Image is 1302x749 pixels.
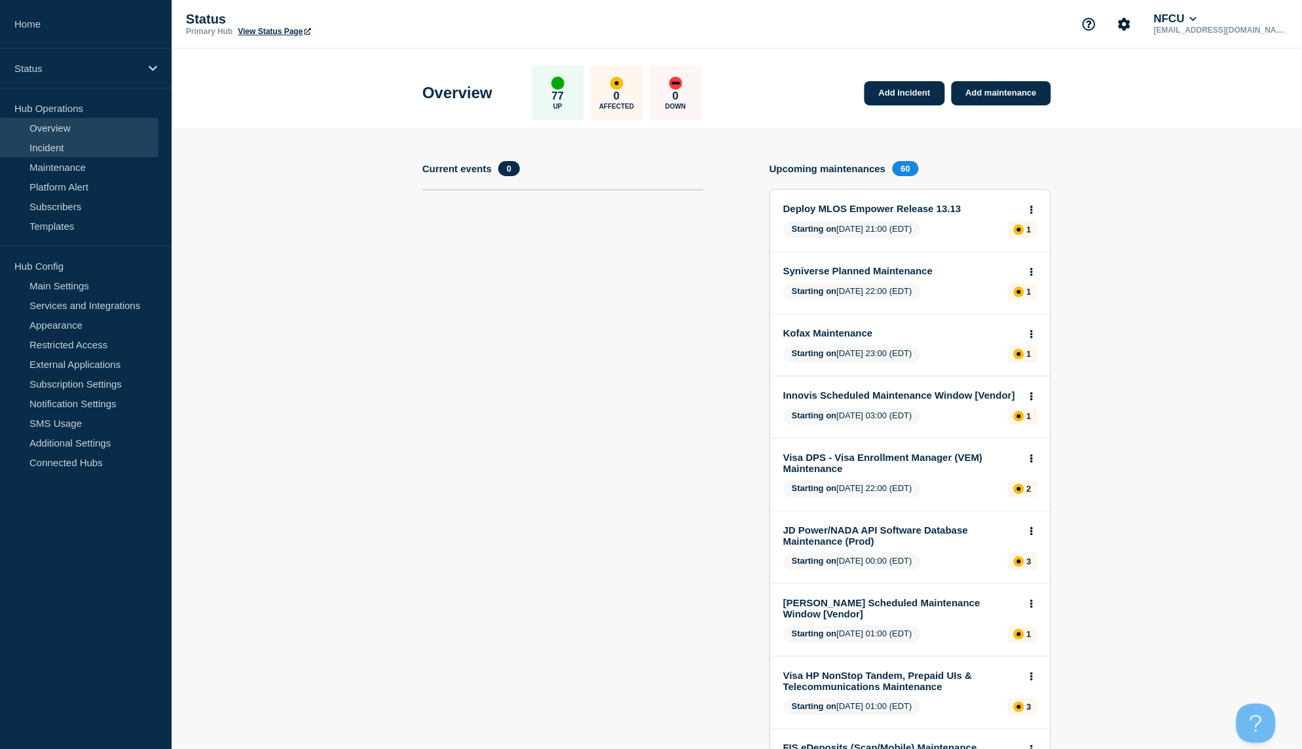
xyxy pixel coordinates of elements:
a: Deploy MLOS Empower Release 13.13 [783,203,1020,214]
p: Down [665,103,686,110]
span: [DATE] 01:00 (EDT) [783,626,921,643]
a: Add incident [865,81,945,105]
a: Innovis Scheduled Maintenance Window [Vendor] [783,390,1020,401]
div: affected [1014,225,1024,235]
div: affected [1014,702,1024,712]
p: 1 [1027,287,1032,297]
p: Up [553,103,563,110]
div: down [669,77,682,90]
span: [DATE] 22:00 (EDT) [783,481,921,498]
span: 0 [498,161,520,176]
span: Starting on [792,224,837,234]
p: 1 [1027,225,1032,234]
span: Starting on [792,701,837,711]
div: affected [1014,484,1024,494]
a: Add maintenance [952,81,1051,105]
span: [DATE] 21:00 (EDT) [783,221,921,238]
button: NFCU [1151,12,1200,26]
a: Visa DPS - Visa Enrollment Manager (VEM) Maintenance [783,452,1020,474]
div: affected [1014,287,1024,297]
p: Affected [599,103,634,110]
p: 1 [1027,411,1032,421]
span: [DATE] 22:00 (EDT) [783,283,921,301]
h1: Overview [422,84,493,102]
p: 3 [1027,557,1032,566]
div: affected [1014,411,1024,422]
p: 1 [1027,629,1032,639]
iframe: Help Scout Beacon - Open [1237,704,1276,743]
button: Account settings [1111,10,1138,38]
span: [DATE] 01:00 (EDT) [783,699,921,716]
h4: Upcoming maintenances [770,163,886,174]
button: Support [1075,10,1103,38]
span: Starting on [792,286,837,296]
span: [DATE] 03:00 (EDT) [783,408,921,425]
a: Visa HP NonStop Tandem, Prepaid UIs & Telecommunications Maintenance [783,670,1020,692]
p: 1 [1027,349,1032,359]
div: up [551,77,565,90]
p: 0 [614,90,620,103]
div: affected [1014,629,1024,640]
p: [EMAIL_ADDRESS][DOMAIN_NAME] [1151,26,1288,35]
div: affected [610,77,623,90]
div: affected [1014,349,1024,359]
p: 3 [1027,702,1032,712]
p: 77 [551,90,564,103]
span: [DATE] 23:00 (EDT) [783,346,921,363]
a: JD Power/NADA API Software Database Maintenance (Prod) [783,524,1020,547]
span: [DATE] 00:00 (EDT) [783,553,921,570]
p: Status [14,63,140,74]
a: [PERSON_NAME] Scheduled Maintenance Window [Vendor] [783,597,1020,619]
p: 0 [673,90,679,103]
span: Starting on [792,629,837,638]
p: Primary Hub [186,27,232,36]
a: Kofax Maintenance [783,327,1020,338]
p: 2 [1027,484,1032,494]
span: Starting on [792,483,837,493]
p: Status [186,12,448,27]
span: Starting on [792,556,837,566]
a: Syniverse Planned Maintenance [783,265,1020,276]
a: View Status Page [238,27,310,36]
span: Starting on [792,348,837,358]
span: 60 [893,161,919,176]
h4: Current events [422,163,492,174]
div: affected [1014,557,1024,567]
span: Starting on [792,411,837,420]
